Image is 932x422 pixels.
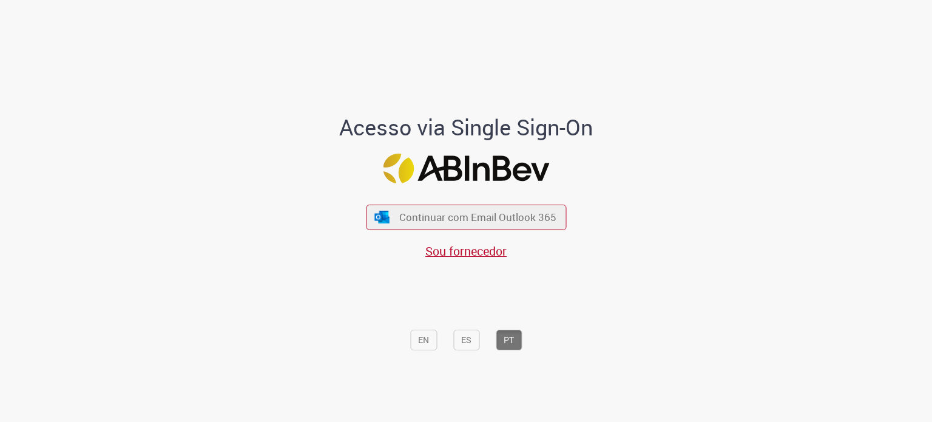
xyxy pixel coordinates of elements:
h1: Acesso via Single Sign-On [298,115,635,140]
span: Continuar com Email Outlook 365 [399,210,556,224]
a: Sou fornecedor [425,243,507,259]
button: ES [453,330,479,350]
img: ícone Azure/Microsoft 360 [374,211,391,223]
button: EN [410,330,437,350]
button: PT [496,330,522,350]
button: ícone Azure/Microsoft 360 Continuar com Email Outlook 365 [366,205,566,230]
img: Logo ABInBev [383,154,549,183]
